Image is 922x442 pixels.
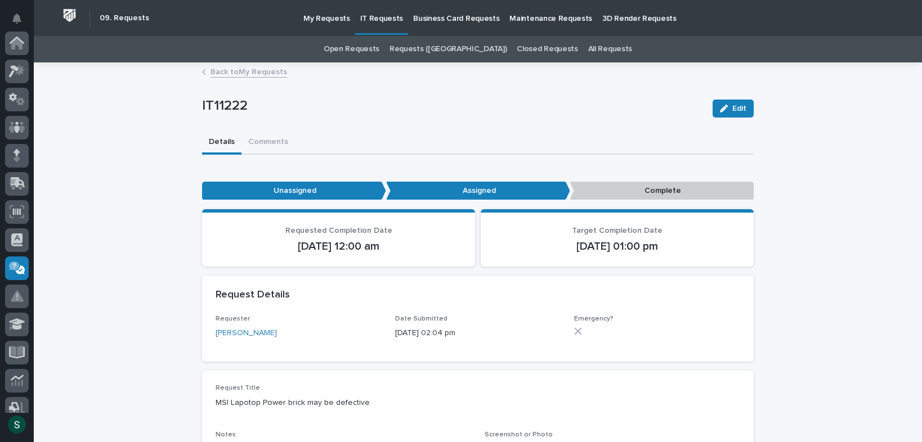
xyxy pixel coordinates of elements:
button: Edit [713,100,754,118]
p: Unassigned [202,182,386,200]
button: users-avatar [5,413,29,436]
span: Request Title [216,385,260,391]
button: Details [202,131,241,155]
p: MSI Lapotop Power brick may be defective [216,397,740,409]
a: Open Requests [324,36,379,62]
span: Emergency? [574,315,614,322]
span: Edit [732,103,746,114]
span: Screenshot or Photo [485,431,553,438]
span: Target Completion Date [572,227,663,234]
p: [DATE] 02:04 pm [395,327,561,339]
p: Assigned [386,182,570,200]
span: Date Submitted [395,315,447,322]
img: Workspace Logo [59,5,80,26]
a: [PERSON_NAME] [216,327,277,339]
a: Requests ([GEOGRAPHIC_DATA]) [390,36,507,62]
button: Comments [241,131,295,155]
p: Complete [570,182,754,200]
a: All Requests [588,36,632,62]
span: Requested Completion Date [285,227,392,234]
span: Requester [216,315,250,322]
a: Closed Requests [517,36,578,62]
span: Notes [216,431,236,438]
h2: Request Details [216,289,290,301]
h2: 09. Requests [100,13,149,23]
a: Back toMy Requests [211,65,287,78]
p: [DATE] 01:00 pm [494,240,740,253]
p: IT11222 [202,98,704,114]
p: [DATE] 12:00 am [216,240,462,253]
button: Notifications [5,7,29,30]
div: Notifications [14,13,29,31]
